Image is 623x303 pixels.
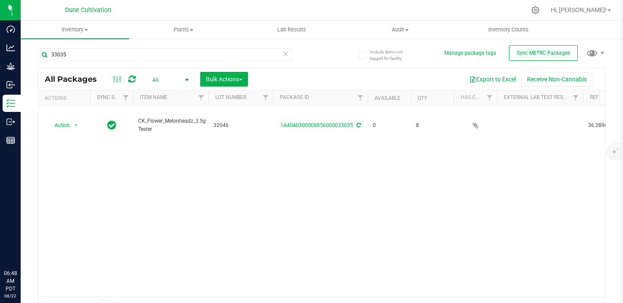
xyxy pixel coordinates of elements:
[517,50,570,56] span: Sync METRC Packages
[21,21,129,39] a: Inventory
[418,95,427,101] a: Qty
[504,94,571,100] a: External Lab Test Result
[65,6,111,14] span: Dune Cultivation
[283,48,289,59] span: Clear
[483,90,497,105] a: Filter
[569,90,583,105] a: Filter
[38,48,293,61] input: Search Package ID, Item Name, SKU, Lot or Part Number...
[9,234,34,260] iframe: Resource center
[375,95,400,101] a: Available
[45,95,87,101] div: Actions
[444,49,496,57] button: Manage package tags
[6,136,15,145] inline-svg: Reports
[6,62,15,71] inline-svg: Grow
[140,94,167,100] a: Item Name
[509,45,578,61] button: Sync METRC Packages
[129,21,238,39] a: Plants
[47,119,70,131] span: Action
[266,26,318,34] span: Lab Results
[214,121,268,130] span: 32046
[454,21,563,39] a: Inventory Counts
[346,26,454,34] span: Audit
[370,49,413,62] span: Include items not tagged for facility
[6,25,15,34] inline-svg: Dashboard
[200,72,248,87] button: Bulk Actions
[215,94,246,100] a: Lot Number
[477,26,540,34] span: Inventory Counts
[238,21,346,39] a: Lab Results
[97,94,130,100] a: Sync Status
[373,121,406,130] span: 0
[194,90,208,105] a: Filter
[6,99,15,108] inline-svg: Inventory
[530,6,541,14] div: Manage settings
[119,90,133,105] a: Filter
[353,90,368,105] a: Filter
[4,293,17,299] p: 08/22
[6,117,15,126] inline-svg: Outbound
[4,269,17,293] p: 06:48 AM PDT
[259,90,273,105] a: Filter
[551,6,607,13] span: Hi, [PERSON_NAME]!
[107,119,116,131] span: In Sync
[6,43,15,52] inline-svg: Analytics
[454,90,497,105] th: Has COA
[346,21,454,39] a: Audit
[45,74,105,84] span: All Packages
[6,80,15,89] inline-svg: Inbound
[130,26,237,34] span: Plants
[280,122,353,128] a: 1A4040300008856000033035
[280,94,309,100] a: Package ID
[521,72,592,87] button: Receive Non-Cannabis
[416,121,449,130] span: 8
[138,117,206,133] span: CK_Flower_Melonheadz_3.5g Tester
[206,76,242,83] span: Bulk Actions
[21,26,129,34] span: Inventory
[71,119,81,131] span: select
[355,122,361,128] span: Sync from Compliance System
[464,72,521,87] button: Export to Excel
